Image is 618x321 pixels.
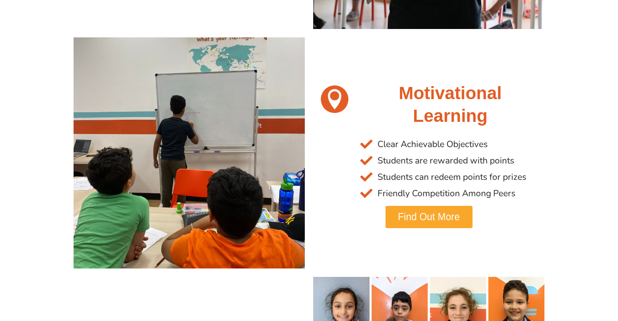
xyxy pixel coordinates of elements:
iframe: Chat Widget [474,226,618,321]
span: Students are rewarded with points [375,153,514,169]
span: Clear Achievable Objectives [375,136,488,153]
span: Students can redeem points for prizes [375,169,526,185]
span: Find Out More [398,212,460,222]
span: Friendly Competition Among Peers [375,185,515,202]
a: Find Out More [386,206,473,228]
h2: Motivational Learning [360,82,540,128]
